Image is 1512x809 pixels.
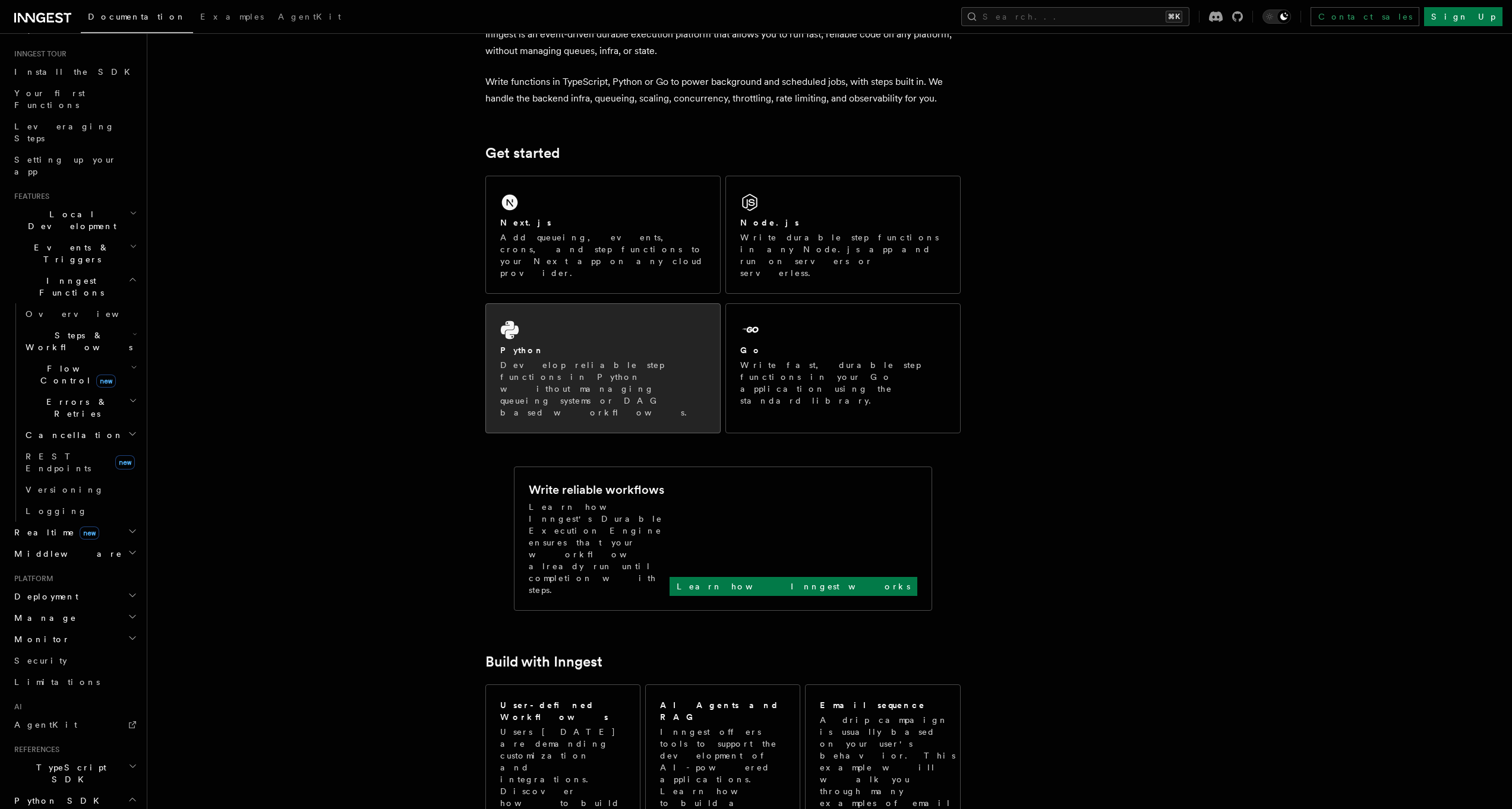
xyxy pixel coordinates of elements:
[21,391,140,424] button: Errors & Retries
[10,591,78,602] span: Deployment
[26,452,91,473] span: REST Endpoints
[670,577,917,596] a: Learn how Inngest works
[10,149,140,182] a: Setting up your app
[14,720,77,729] span: AgentKit
[10,633,70,645] span: Monitor
[961,7,1189,26] button: Search...⌘K
[21,329,132,353] span: Steps & Workflows
[21,446,140,479] a: REST Endpointsnew
[26,485,104,494] span: Versioning
[10,237,140,270] button: Events & Triggers
[485,303,721,433] a: PythonDevelop reliable step functions in Python without managing queueing systems or DAG based wo...
[10,702,22,712] span: AI
[10,757,140,790] button: TypeScript SDK
[10,795,106,807] span: Python SDK
[10,745,59,754] span: References
[10,303,140,522] div: Inngest Functions
[193,4,271,32] a: Examples
[21,363,131,386] span: Flow Control
[725,176,961,294] a: Node.jsWrite durable step functions in any Node.js app and run on servers or serverless.
[26,309,148,319] span: Overview
[10,192,49,201] span: Features
[81,4,193,33] a: Documentation
[740,344,762,356] h2: Go
[1262,9,1291,24] button: Toggle dark mode
[10,543,140,564] button: Middleware
[200,12,264,21] span: Examples
[271,4,348,32] a: AgentKit
[10,650,140,671] a: Security
[14,656,67,665] span: Security
[1166,11,1182,23] kbd: ⌘K
[10,49,67,59] span: Inngest tour
[21,325,140,358] button: Steps & Workflows
[14,88,85,110] span: Your first Functions
[485,176,721,294] a: Next.jsAdd queueing, events, crons, and step functions to your Next app on any cloud provider.
[10,204,140,237] button: Local Development
[740,217,799,229] h2: Node.js
[21,479,140,500] a: Versioning
[21,396,129,420] span: Errors & Retries
[500,217,551,229] h2: Next.js
[10,714,140,735] a: AgentKit
[10,275,128,299] span: Inngest Functions
[820,699,926,711] h2: Email sequence
[10,242,130,265] span: Events & Triggers
[500,231,706,279] p: Add queueing, events, crons, and step functions to your Next app on any cloud provider.
[1424,7,1502,26] a: Sign Up
[485,145,560,161] a: Get started
[677,580,910,592] p: Learn how Inngest works
[529,481,664,498] h2: Write reliable workflows
[500,344,544,356] h2: Python
[10,270,140,303] button: Inngest Functions
[115,455,135,469] span: new
[21,303,140,325] a: Overview
[10,526,99,538] span: Realtime
[21,424,140,446] button: Cancellation
[1311,7,1419,26] a: Contact sales
[14,677,100,687] span: Limitations
[740,359,946,407] p: Write fast, durable step functions in your Go application using the standard library.
[10,574,53,583] span: Platform
[14,67,137,77] span: Install the SDK
[660,699,787,723] h2: AI Agents and RAG
[80,526,99,540] span: new
[88,12,186,21] span: Documentation
[740,231,946,279] p: Write durable step functions in any Node.js app and run on servers or serverless.
[10,586,140,607] button: Deployment
[21,500,140,522] a: Logging
[21,429,124,441] span: Cancellation
[10,116,140,149] a: Leveraging Steps
[10,548,122,560] span: Middleware
[14,122,115,143] span: Leveraging Steps
[529,501,670,596] p: Learn how Inngest's Durable Execution Engine ensures that your workflow already run until complet...
[26,506,87,516] span: Logging
[10,61,140,83] a: Install the SDK
[10,762,128,785] span: TypeScript SDK
[10,629,140,650] button: Monitor
[10,671,140,693] a: Limitations
[14,155,116,176] span: Setting up your app
[500,359,706,418] p: Develop reliable step functions in Python without managing queueing systems or DAG based workflows.
[10,607,140,629] button: Manage
[725,303,961,433] a: GoWrite fast, durable step functions in your Go application using the standard library.
[10,83,140,116] a: Your first Functions
[96,375,116,388] span: new
[10,522,140,543] button: Realtimenew
[10,208,130,232] span: Local Development
[10,612,77,624] span: Manage
[500,699,626,723] h2: User-defined Workflows
[278,12,341,21] span: AgentKit
[485,26,961,59] p: Inngest is an event-driven durable execution platform that allows you to run fast, reliable code ...
[485,74,961,107] p: Write functions in TypeScript, Python or Go to power background and scheduled jobs, with steps bu...
[21,358,140,391] button: Flow Controlnew
[485,653,602,670] a: Build with Inngest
